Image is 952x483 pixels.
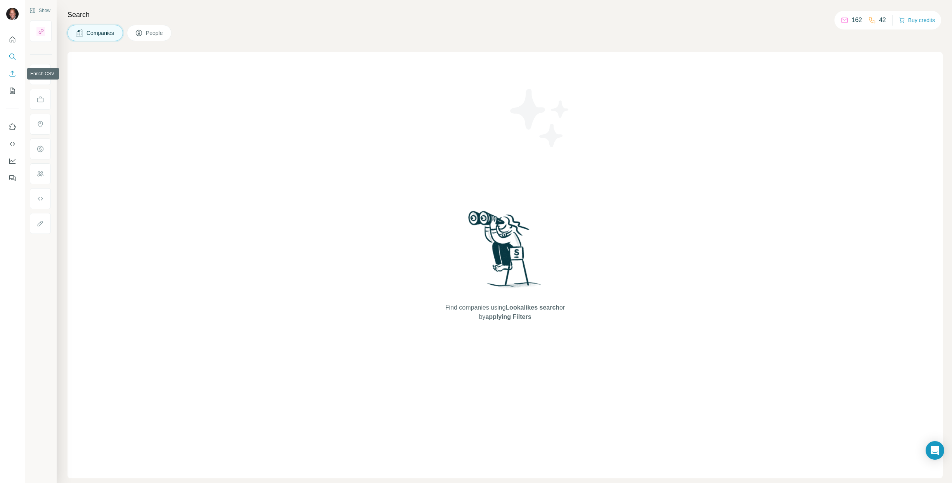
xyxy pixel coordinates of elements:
img: Surfe Illustration - Stars [505,83,575,153]
span: applying Filters [485,313,531,320]
button: Search [6,50,19,64]
button: Feedback [6,171,19,185]
span: Lookalikes search [505,304,559,311]
span: Find companies using or by [443,303,567,322]
div: Open Intercom Messenger [926,441,944,460]
button: Enrich CSV [6,67,19,81]
span: People [146,29,164,37]
button: Buy credits [899,15,935,26]
button: Dashboard [6,154,19,168]
span: Companies [87,29,115,37]
img: Surfe Illustration - Woman searching with binoculars [465,209,545,295]
button: Use Surfe API [6,137,19,151]
img: Avatar [6,8,19,20]
button: Use Surfe on LinkedIn [6,120,19,134]
button: Quick start [6,33,19,47]
p: 162 [852,16,862,25]
button: Show [24,5,56,16]
h4: Search [68,9,943,20]
button: My lists [6,84,19,98]
p: 42 [879,16,886,25]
